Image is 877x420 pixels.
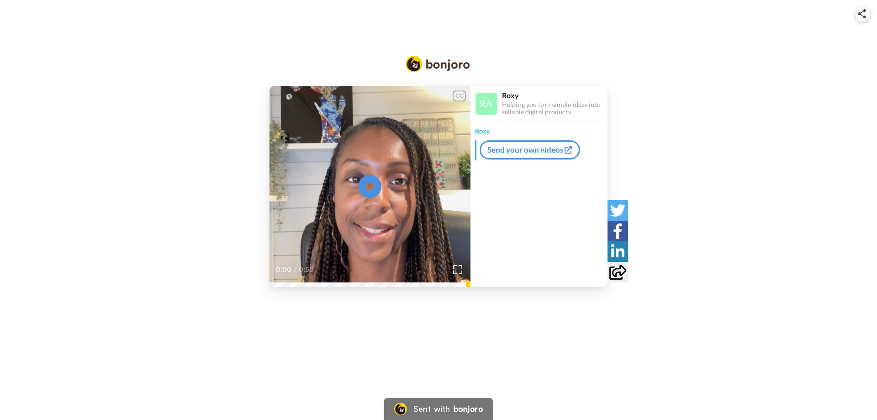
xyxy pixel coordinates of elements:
[858,9,866,18] img: ic_share.svg
[294,264,297,275] span: /
[502,91,607,100] div: Roxy
[470,122,608,136] div: Roxy
[502,101,607,117] div: Helping you turn simple ideas into sellable digital products.
[480,140,580,159] a: Send your own videos
[475,93,497,115] img: Profile Image
[299,264,315,275] span: 0:50
[276,264,292,275] span: 0:00
[454,91,465,101] div: CC
[406,56,470,72] img: Bonjoro Logo
[453,265,462,274] img: Full screen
